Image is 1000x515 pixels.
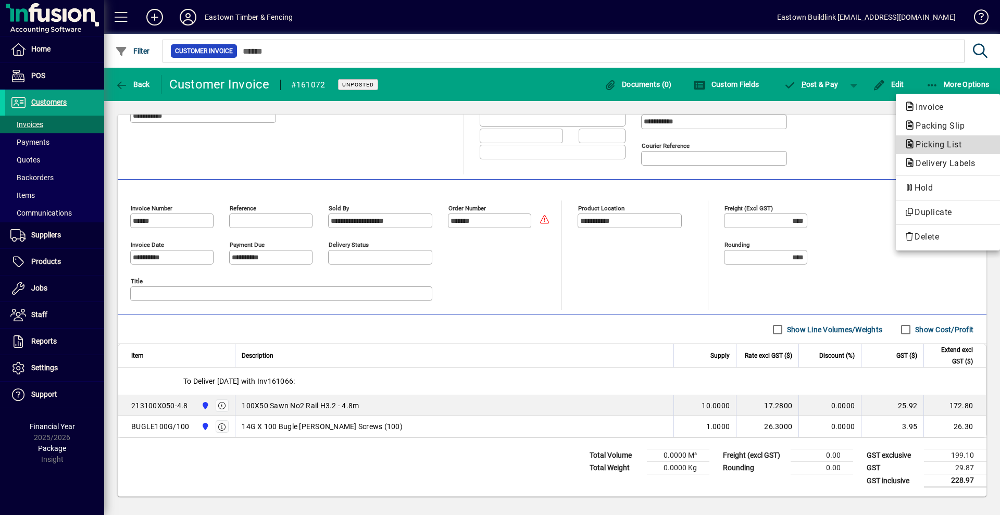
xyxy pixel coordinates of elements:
span: Invoice [904,102,949,112]
span: Picking List [904,140,967,149]
span: Packing Slip [904,121,970,131]
span: Hold [904,182,992,194]
span: Delete [904,231,992,243]
span: Delivery Labels [904,158,981,168]
span: Duplicate [904,206,992,219]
